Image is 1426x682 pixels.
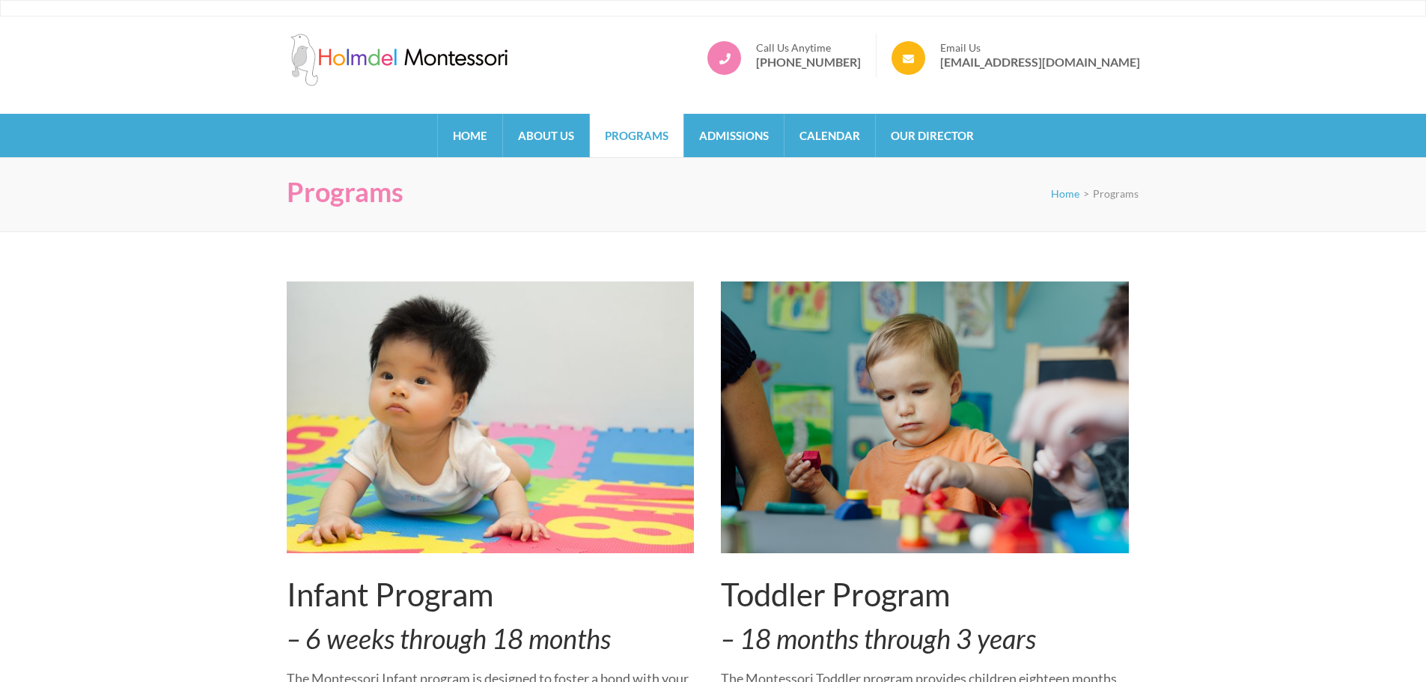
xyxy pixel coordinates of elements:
a: Our Director [876,114,989,157]
h2: Toddler Program [721,576,1129,613]
a: Programs [590,114,683,157]
a: Admissions [684,114,784,157]
a: Home [438,114,502,157]
img: Holmdel Montessori School [287,34,511,86]
span: Email Us [940,41,1140,55]
a: Home [1051,187,1079,200]
a: [PHONE_NUMBER] [756,55,861,70]
span: > [1083,187,1089,200]
em: – 6 weeks through 18 months [287,622,611,655]
em: – 18 months through 3 years [721,622,1036,655]
a: Calendar [784,114,875,157]
a: [EMAIL_ADDRESS][DOMAIN_NAME] [940,55,1140,70]
a: About Us [503,114,589,157]
span: Call Us Anytime [756,41,861,55]
h2: Infant Program [287,576,695,613]
h1: Programs [287,176,403,208]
